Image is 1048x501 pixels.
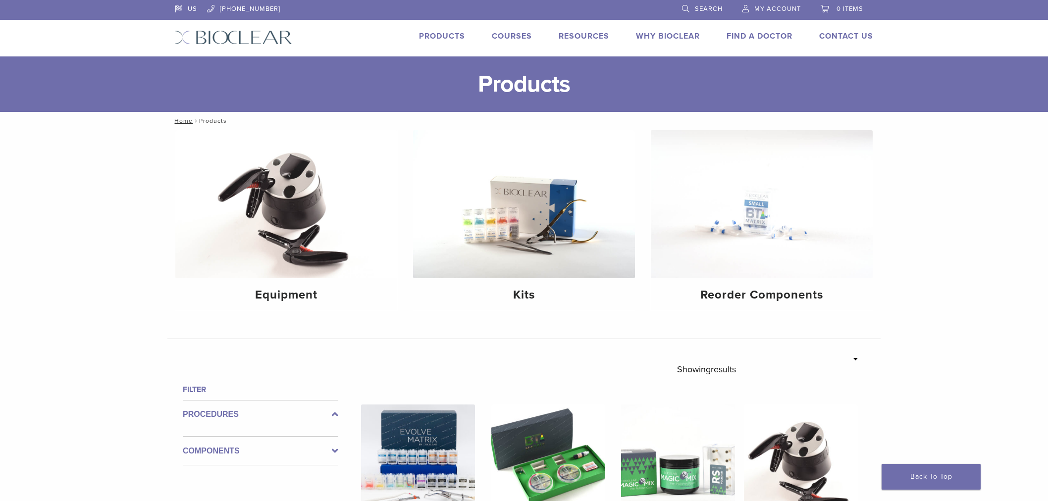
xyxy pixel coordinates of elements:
[171,117,193,124] a: Home
[183,445,338,457] label: Components
[837,5,863,13] span: 0 items
[695,5,723,13] span: Search
[559,31,609,41] a: Resources
[492,31,532,41] a: Courses
[421,286,627,304] h4: Kits
[193,118,199,123] span: /
[167,112,881,130] nav: Products
[651,130,873,310] a: Reorder Components
[727,31,792,41] a: Find A Doctor
[677,359,736,380] p: Showing results
[413,130,635,278] img: Kits
[175,30,292,45] img: Bioclear
[659,286,865,304] h4: Reorder Components
[183,286,389,304] h4: Equipment
[651,130,873,278] img: Reorder Components
[636,31,700,41] a: Why Bioclear
[882,464,981,490] a: Back To Top
[419,31,465,41] a: Products
[183,384,338,396] h4: Filter
[183,408,338,420] label: Procedures
[175,130,397,310] a: Equipment
[413,130,635,310] a: Kits
[754,5,801,13] span: My Account
[175,130,397,278] img: Equipment
[819,31,873,41] a: Contact Us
